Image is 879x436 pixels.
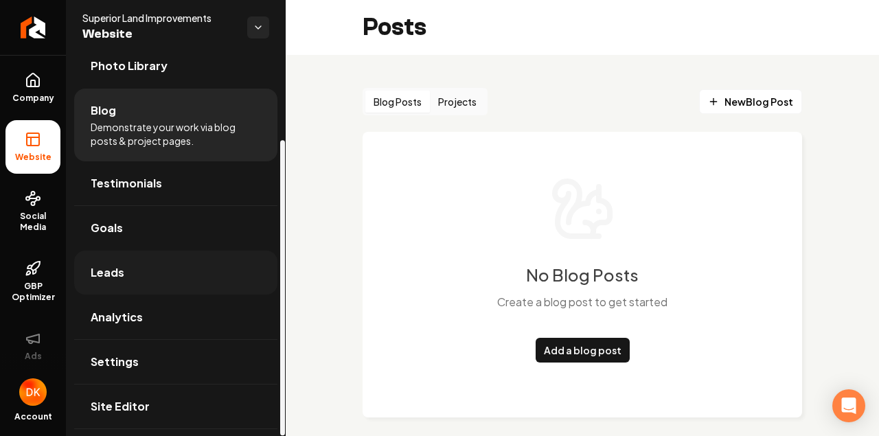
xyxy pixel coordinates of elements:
a: NewBlog Post [699,89,802,114]
a: Photo Library [74,44,277,88]
span: Website [82,25,236,44]
a: Add a blog post [536,338,630,363]
a: Site Editor [74,385,277,428]
span: Blog [91,102,116,119]
img: Diane Keranen [19,378,47,406]
span: Site Editor [91,398,150,415]
span: Analytics [91,309,143,325]
div: Open Intercom Messenger [832,389,865,422]
span: Testimonials [91,175,162,192]
p: Create a blog post to get started [497,294,667,310]
a: Analytics [74,295,277,339]
span: Account [14,411,52,422]
button: Projects [430,91,485,113]
a: Goals [74,206,277,250]
span: Website [10,152,57,163]
button: Ads [5,319,60,373]
a: Company [5,61,60,115]
img: Rebolt Logo [21,16,46,38]
span: Social Media [5,211,60,233]
span: GBP Optimizer [5,281,60,303]
span: Settings [91,354,139,370]
span: Superior Land Improvements [82,11,236,25]
a: Testimonials [74,161,277,205]
h3: No Blog Posts [526,264,639,286]
button: Blog Posts [365,91,430,113]
span: Ads [19,351,47,362]
span: Demonstrate your work via blog posts & project pages. [91,120,261,148]
a: Settings [74,340,277,384]
span: Photo Library [91,58,168,74]
span: Company [7,93,60,104]
a: Social Media [5,179,60,244]
a: GBP Optimizer [5,249,60,314]
span: Leads [91,264,124,281]
h2: Posts [363,14,426,41]
span: New Blog Post [708,95,793,109]
a: Leads [74,251,277,295]
button: Open user button [19,378,47,406]
span: Goals [91,220,123,236]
